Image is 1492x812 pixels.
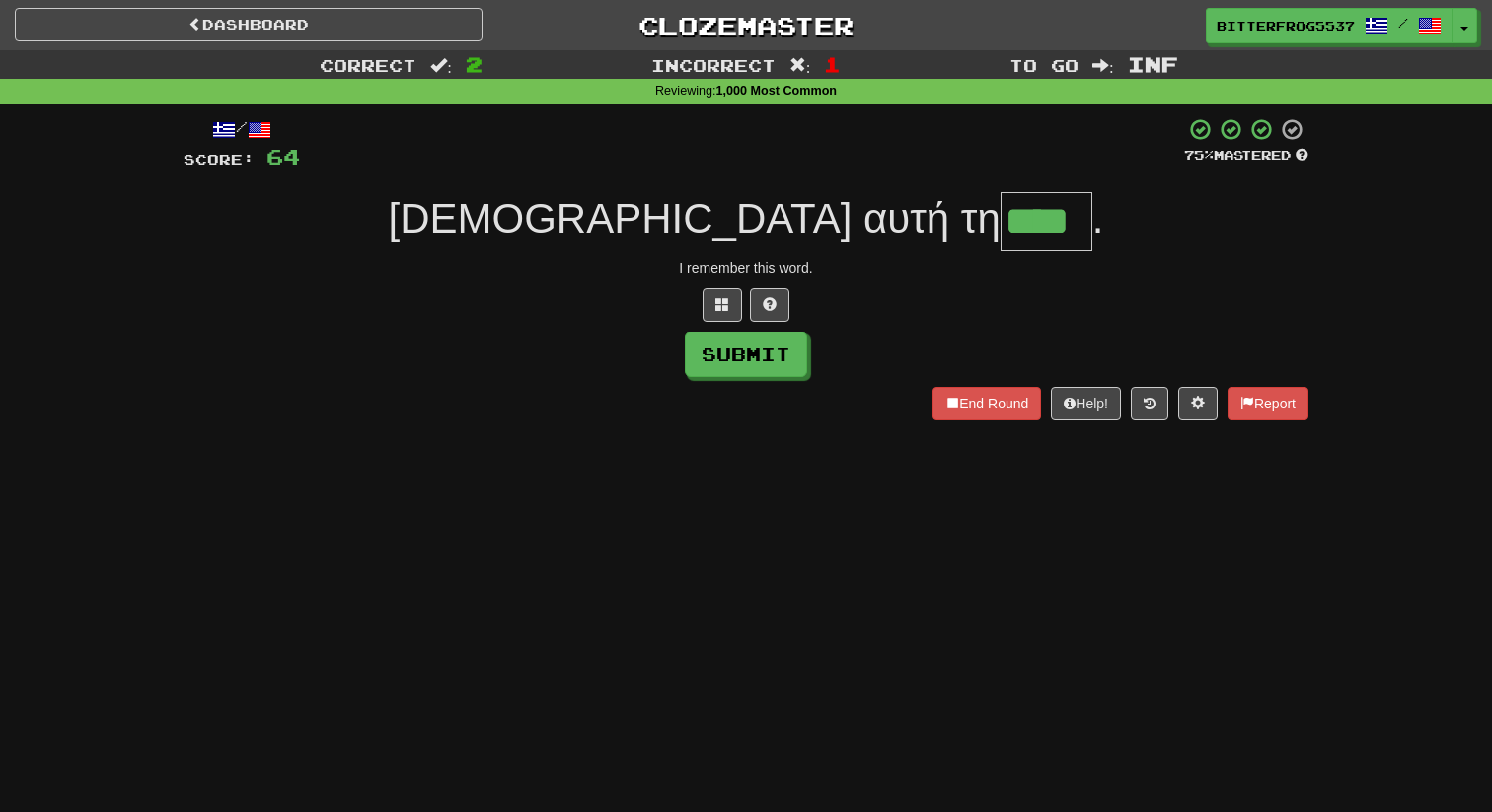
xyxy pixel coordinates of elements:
span: / [1398,16,1408,30]
button: Single letter hint - you only get 1 per sentence and score half the points! alt+h [750,288,789,322]
button: Switch sentence to multiple choice alt+p [703,288,742,322]
button: Round history (alt+y) [1131,387,1168,420]
div: / [184,117,300,142]
span: . [1092,195,1104,242]
span: 2 [466,52,483,76]
span: : [789,57,811,74]
span: : [430,57,452,74]
span: Score: [184,151,255,168]
a: Dashboard [15,8,483,41]
span: Correct [320,55,416,75]
strong: 1,000 Most Common [716,84,837,98]
span: Incorrect [651,55,776,75]
button: Help! [1051,387,1121,420]
div: I remember this word. [184,258,1308,278]
a: Clozemaster [512,8,980,42]
span: 64 [266,144,300,169]
button: Report [1228,387,1308,420]
span: 1 [824,52,841,76]
span: To go [1009,55,1079,75]
button: End Round [932,387,1041,420]
span: [DEMOGRAPHIC_DATA] αυτή τη [389,195,1001,242]
div: Mastered [1184,147,1308,165]
a: BitterFrog5537 / [1206,8,1453,43]
span: 75 % [1184,147,1214,163]
span: BitterFrog5537 [1217,17,1355,35]
span: Inf [1128,52,1178,76]
button: Submit [685,332,807,377]
span: : [1092,57,1114,74]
